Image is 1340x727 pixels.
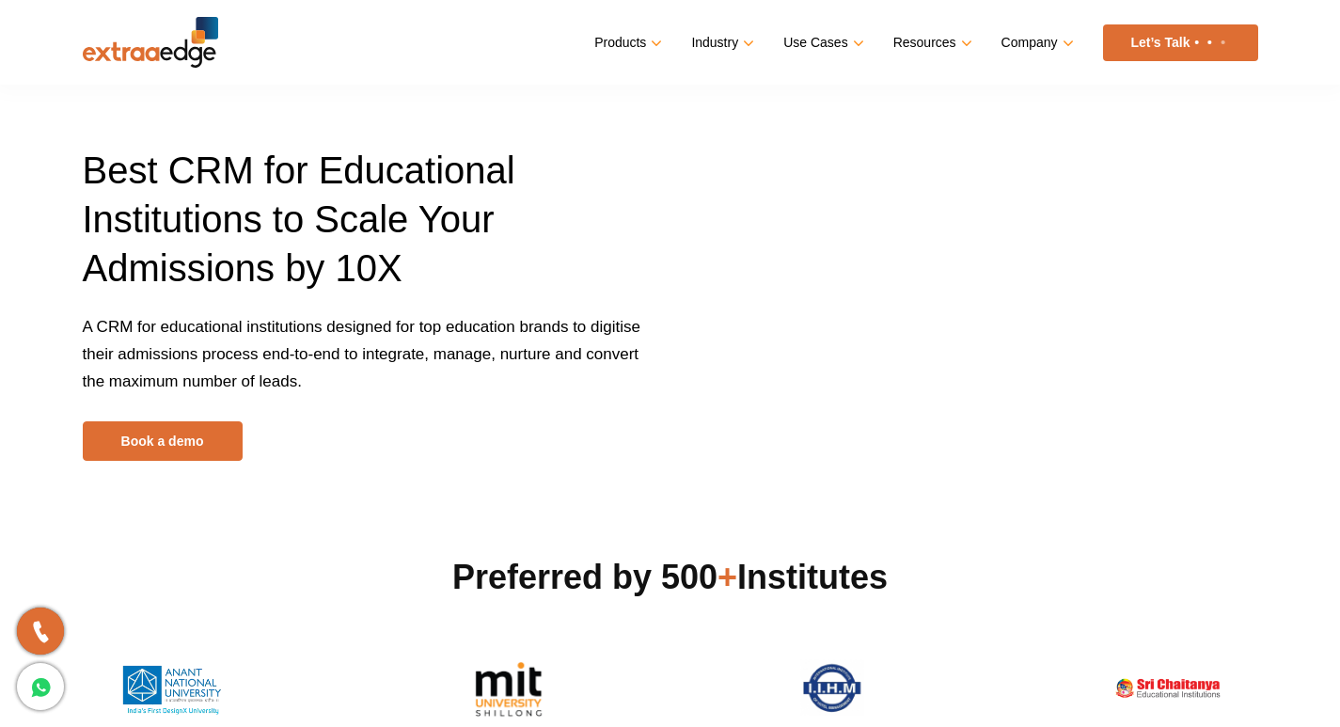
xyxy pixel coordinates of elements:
a: Let’s Talk [1103,24,1258,61]
a: Book a demo [83,421,243,461]
p: A CRM for educational institutions designed for top education brands to digitise their admissions... [83,313,656,421]
a: Company [1001,29,1070,56]
a: Products [594,29,658,56]
a: Resources [893,29,969,56]
span: + [717,558,737,596]
h1: Best CRM for Educational Institutions to Scale Your Admissions by 10X [83,146,656,313]
a: Industry [691,29,750,56]
h2: Preferred by 500 Institutes [83,555,1258,600]
a: Use Cases [783,29,859,56]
